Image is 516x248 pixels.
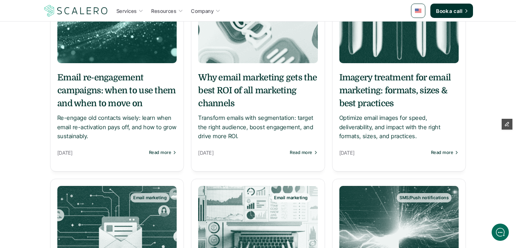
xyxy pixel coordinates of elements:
[21,5,134,19] div: ScaleroBack [DATE]
[492,224,509,241] iframe: gist-messenger-bubble-iframe
[57,113,177,141] p: Re-engage old contacts wisely: learn when email re-activation pays off, and how to grow sustainably.
[431,150,453,155] p: Read more
[27,5,51,13] div: Scalero
[502,119,512,130] button: Edit Framer Content
[43,4,109,17] a: Scalero company logo
[109,189,124,209] button: />GIF
[290,150,312,155] p: Read more
[191,7,214,15] p: Company
[60,181,91,186] span: We run on Gist
[133,195,167,200] p: Email marketing
[149,150,177,155] a: Read more
[290,150,317,155] a: Read more
[43,4,109,18] img: Scalero company logo
[198,71,317,141] a: Why email marketing gets the best ROI of all marketing channelsTransform emails with segmentation...
[430,4,473,18] a: Book a call
[436,7,462,15] p: Book a call
[57,71,177,110] h5: Email re-engagement campaigns: when to use them and when to move on
[339,71,459,141] a: Imagery treatment for email marketing: formats, sizes & best practicesOptimize email images for s...
[339,71,459,110] h5: Imagery treatment for email marketing: formats, sizes & best practices
[274,195,307,200] p: Email marketing
[198,148,286,157] p: [DATE]
[27,14,51,19] div: Back [DATE]
[339,113,459,141] p: Optimize email images for speed, deliverability, and impact with the right formats, sizes, and pr...
[57,71,177,141] a: Email re-engagement campaigns: when to use them and when to move onRe-engage old contacts wisely:...
[400,195,449,200] p: SMS/Push notifications
[112,195,121,201] g: />
[151,7,176,15] p: Resources
[431,150,459,155] a: Read more
[149,150,171,155] p: Read more
[339,148,427,157] p: [DATE]
[57,148,145,157] p: [DATE]
[114,197,120,200] tspan: GIF
[198,71,317,110] h5: Why email marketing gets the best ROI of all marketing channels
[116,7,137,15] p: Services
[198,113,317,141] p: Transform emails with segmentation: target the right audience, boost engagement, and drive more ROI.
